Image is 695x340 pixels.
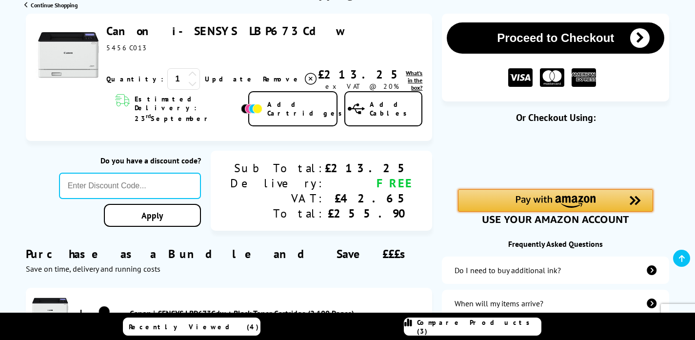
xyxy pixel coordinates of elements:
img: Canon i-SENSYS LBP673Cdw [36,23,102,90]
span: Recently Viewed (4) [129,322,259,331]
input: Enter Discount Code... [59,173,201,199]
div: Save on time, delivery and running costs [26,264,433,274]
div: £213.25 [325,160,413,176]
div: Total: [230,206,325,221]
div: Purchase as a Bundle and Save £££s [26,232,433,274]
span: 5456C013 [106,43,148,52]
div: Do I need to buy additional ink? [455,265,561,275]
a: items-arrive [442,290,669,317]
a: Continue Shopping [24,1,78,9]
iframe: PayPal [458,140,653,173]
div: £42.65 [325,191,413,206]
a: Compare Products (3) [404,318,541,336]
span: Quantity: [106,75,163,83]
img: Add Cartridges [241,104,262,114]
a: lnk_inthebox [406,69,422,91]
span: Estimated Delivery: 23 September [135,95,238,123]
img: American Express [572,68,596,87]
a: Canon i-SENSYS LBP673Cdw + Black Toner Cartridge (2,100 Pages) [130,308,427,318]
a: Apply [104,204,201,227]
div: Sub Total: [230,160,325,176]
a: Canon i-SENSYS LBP673Cdw [106,23,345,39]
a: Update [205,75,255,83]
div: Frequently Asked Questions [442,239,669,249]
span: Add Cables [370,100,422,118]
span: Compare Products (3) [417,318,541,336]
div: Amazon Pay - Use your Amazon account [458,189,653,223]
a: additional-ink [442,257,669,284]
div: £255.90 [325,206,413,221]
button: Proceed to Checkout [447,22,664,54]
a: Recently Viewed (4) [123,318,260,336]
div: Do you have a discount code? [59,156,201,165]
img: MASTER CARD [540,68,564,87]
sup: rd [146,112,151,120]
img: Canon i-SENSYS LBP673Cdw + Black Toner Cartridge (2,100 Pages) [92,300,117,324]
div: £213.25 [318,67,406,82]
span: What's in the box? [406,69,422,91]
img: VISA [508,68,533,87]
span: ex VAT @ 20% [325,82,399,91]
div: VAT: [230,191,325,206]
img: Canon i-SENSYS LBP673Cdw + Black Toner Cartridge (2,100 Pages) [31,293,70,332]
div: Or Checkout Using: [442,111,669,124]
span: Remove [263,75,301,83]
span: Continue Shopping [31,1,78,9]
div: FREE [325,176,413,191]
div: Delivery: [230,176,325,191]
div: When will my items arrive? [455,299,543,308]
a: Delete item from your basket [263,72,318,86]
span: Add Cartridges [267,100,347,118]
